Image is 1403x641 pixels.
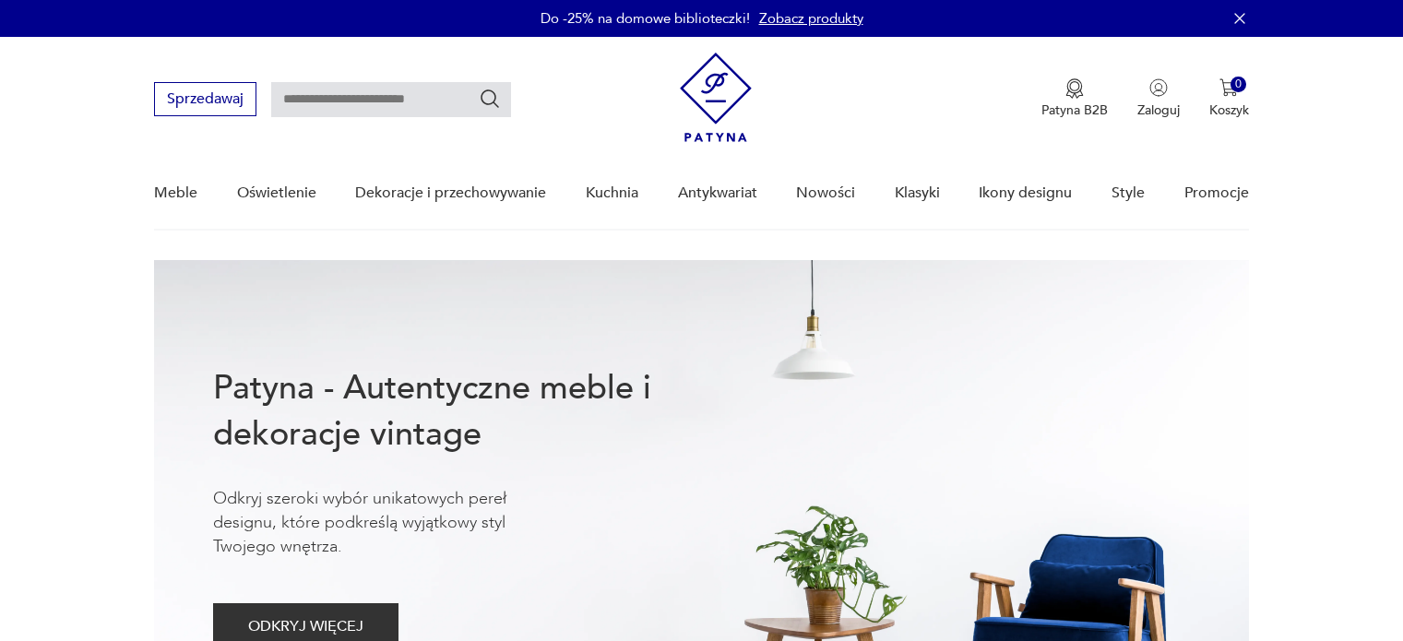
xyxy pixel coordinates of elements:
button: 0Koszyk [1209,78,1249,119]
a: ODKRYJ WIĘCEJ [213,622,398,635]
p: Do -25% na domowe biblioteczki! [541,9,750,28]
a: Dekoracje i przechowywanie [355,158,546,229]
a: Klasyki [895,158,940,229]
p: Patyna B2B [1041,101,1108,119]
a: Style [1112,158,1145,229]
a: Antykwariat [678,158,757,229]
a: Sprzedawaj [154,94,256,107]
a: Nowości [796,158,855,229]
p: Odkryj szeroki wybór unikatowych pereł designu, które podkreślą wyjątkowy styl Twojego wnętrza. [213,487,564,559]
a: Meble [154,158,197,229]
img: Ikona medalu [1065,78,1084,99]
img: Ikona koszyka [1219,78,1238,97]
img: Patyna - sklep z meblami i dekoracjami vintage [680,53,752,142]
button: Patyna B2B [1041,78,1108,119]
a: Oświetlenie [237,158,316,229]
a: Zobacz produkty [759,9,863,28]
a: Promocje [1184,158,1249,229]
a: Kuchnia [586,158,638,229]
p: Zaloguj [1137,101,1180,119]
button: Zaloguj [1137,78,1180,119]
a: Ikony designu [979,158,1072,229]
p: Koszyk [1209,101,1249,119]
div: 0 [1231,77,1246,92]
img: Ikonka użytkownika [1149,78,1168,97]
h1: Patyna - Autentyczne meble i dekoracje vintage [213,365,711,457]
button: Szukaj [479,88,501,110]
button: Sprzedawaj [154,82,256,116]
a: Ikona medaluPatyna B2B [1041,78,1108,119]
